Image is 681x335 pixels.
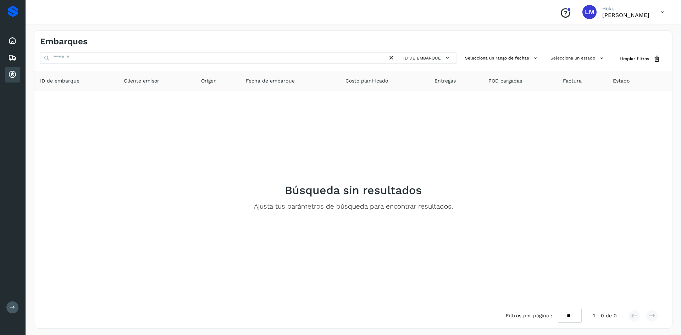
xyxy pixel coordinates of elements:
[403,55,441,61] span: ID de embarque
[506,312,552,319] span: Filtros por página :
[614,52,666,66] button: Limpiar filtros
[5,33,20,49] div: Inicio
[124,77,159,85] span: Cliente emisor
[5,50,20,66] div: Embarques
[462,52,542,64] button: Selecciona un rango de fechas
[613,77,630,85] span: Estado
[345,77,388,85] span: Costo planificado
[602,12,649,18] p: Lilia Mercado Morales
[40,36,88,47] h4: Embarques
[401,53,453,63] button: ID de embarque
[285,183,422,197] h2: Búsqueda sin resultados
[602,6,649,12] p: Hola,
[40,77,79,85] span: ID de embarque
[246,77,295,85] span: Fecha de embarque
[488,77,522,85] span: POD cargadas
[563,77,582,85] span: Factura
[593,312,617,319] span: 1 - 0 de 0
[201,77,217,85] span: Origen
[254,203,453,211] p: Ajusta tus parámetros de búsqueda para encontrar resultados.
[548,52,608,64] button: Selecciona un estado
[5,67,20,83] div: Cuentas por cobrar
[620,56,649,62] span: Limpiar filtros
[434,77,456,85] span: Entregas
